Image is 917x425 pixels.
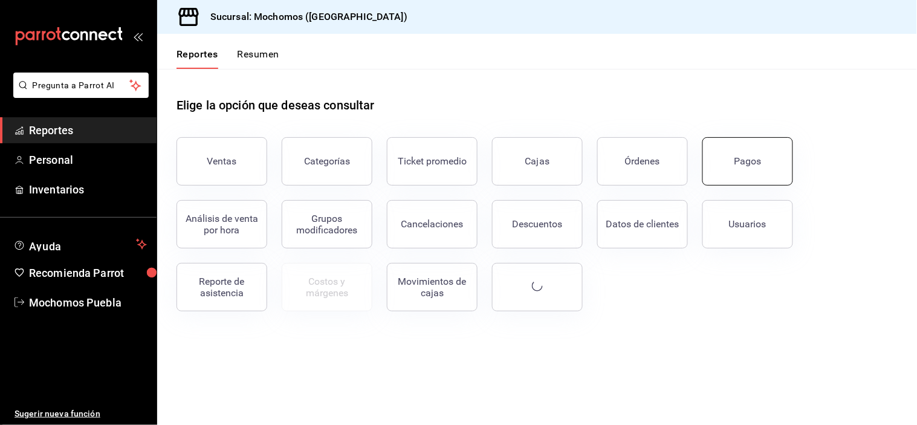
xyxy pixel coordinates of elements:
span: Inventarios [29,181,147,198]
a: Cajas [492,137,583,186]
button: Datos de clientes [597,200,688,248]
button: Reporte de asistencia [177,263,267,311]
button: Reportes [177,48,218,69]
button: Contrata inventarios para ver este reporte [282,263,372,311]
div: Cancelaciones [401,218,464,230]
div: Categorías [304,155,350,167]
span: Mochomos Puebla [29,294,147,311]
div: Datos de clientes [606,218,679,230]
h1: Elige la opción que deseas consultar [177,96,375,114]
button: Órdenes [597,137,688,186]
span: Sugerir nueva función [15,407,147,420]
span: Personal [29,152,147,168]
button: Categorías [282,137,372,186]
button: Pagos [702,137,793,186]
h3: Sucursal: Mochomos ([GEOGRAPHIC_DATA]) [201,10,407,24]
button: Análisis de venta por hora [177,200,267,248]
button: Resumen [238,48,279,69]
button: Movimientos de cajas [387,263,478,311]
div: Ventas [207,155,237,167]
span: Reportes [29,122,147,138]
button: Cancelaciones [387,200,478,248]
div: Movimientos de cajas [395,276,470,299]
div: Descuentos [513,218,563,230]
button: Usuarios [702,200,793,248]
span: Recomienda Parrot [29,265,147,281]
button: Pregunta a Parrot AI [13,73,149,98]
div: Usuarios [729,218,766,230]
button: Grupos modificadores [282,200,372,248]
span: Pregunta a Parrot AI [33,79,130,92]
div: Análisis de venta por hora [184,213,259,236]
div: Ticket promedio [398,155,467,167]
a: Pregunta a Parrot AI [8,88,149,100]
button: open_drawer_menu [133,31,143,41]
div: Costos y márgenes [290,276,365,299]
div: Cajas [525,154,550,169]
span: Ayuda [29,237,131,251]
div: navigation tabs [177,48,279,69]
button: Ticket promedio [387,137,478,186]
button: Descuentos [492,200,583,248]
div: Reporte de asistencia [184,276,259,299]
div: Pagos [734,155,762,167]
div: Grupos modificadores [290,213,365,236]
div: Órdenes [625,155,660,167]
button: Ventas [177,137,267,186]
